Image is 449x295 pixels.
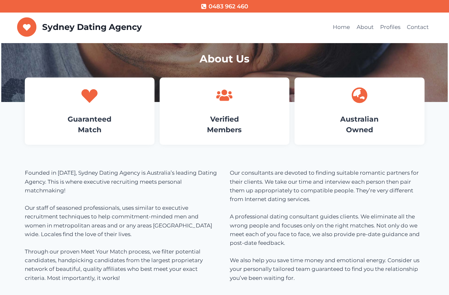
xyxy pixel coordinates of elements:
p: Our consultants are devoted to finding suitable romantic partners for their clients. We take our ... [230,169,425,282]
p: Founded in [DATE], Sydney Dating Agency is Australia’s leading Dating Agency. This is where execu... [25,169,220,282]
a: About [353,20,377,35]
a: Profiles [377,20,404,35]
h1: About Us [25,51,425,67]
span: 0483 962 460 [209,2,248,11]
a: Home [330,20,353,35]
a: 0483 962 460 [201,2,248,11]
img: Sydney Dating Agency [17,17,37,37]
a: VerifiedMembers [207,115,242,134]
a: Sydney Dating Agency [17,17,142,37]
a: Contact [404,20,432,35]
p: Sydney Dating Agency [42,22,142,32]
nav: Primary [330,20,432,35]
a: GuaranteedMatch [68,115,111,134]
a: AustralianOwned [340,115,379,134]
